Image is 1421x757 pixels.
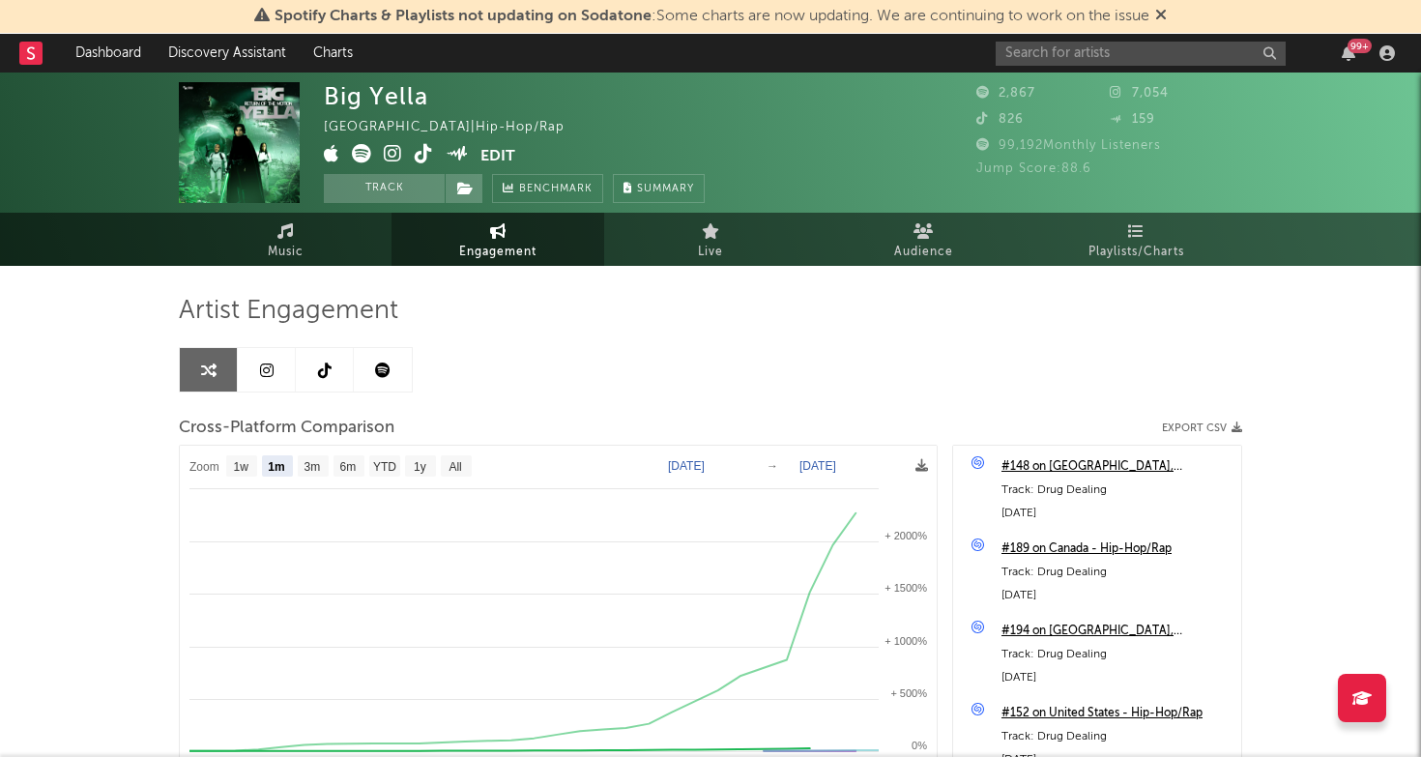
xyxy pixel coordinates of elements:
a: Music [179,213,391,266]
a: #189 on Canada - Hip-Hop/Rap [1001,538,1232,561]
span: 826 [976,113,1024,126]
text: 0% [912,740,927,751]
span: 99,192 Monthly Listeners [976,139,1161,152]
span: : Some charts are now updating. We are continuing to work on the issue [275,9,1149,24]
span: Summary [637,184,694,194]
div: [GEOGRAPHIC_DATA] | Hip-Hop/Rap [324,116,587,139]
div: Track: Drug Dealing [1001,643,1232,666]
span: Cross-Platform Comparison [179,417,394,440]
a: #194 on [GEOGRAPHIC_DATA], [US_STATE], [GEOGRAPHIC_DATA] [1001,620,1232,643]
a: Discovery Assistant [155,34,300,73]
span: 7,054 [1110,87,1169,100]
text: All [449,460,461,474]
text: 1w [234,460,249,474]
text: 1m [268,460,284,474]
span: Dismiss [1155,9,1167,24]
a: Live [604,213,817,266]
button: Summary [613,174,705,203]
text: 3m [304,460,321,474]
a: Benchmark [492,174,603,203]
div: Track: Drug Dealing [1001,561,1232,584]
span: Music [268,241,304,264]
a: Charts [300,34,366,73]
text: YTD [373,460,396,474]
a: Engagement [391,213,604,266]
a: Audience [817,213,1029,266]
span: Artist Engagement [179,300,398,323]
div: Big Yella [324,82,428,110]
input: Search for artists [996,42,1286,66]
text: + 2000% [884,530,927,541]
text: + 500% [890,687,927,699]
span: Audience [894,241,953,264]
span: Playlists/Charts [1088,241,1184,264]
a: Dashboard [62,34,155,73]
text: + 1500% [884,582,927,594]
span: Spotify Charts & Playlists not updating on Sodatone [275,9,652,24]
span: Jump Score: 88.6 [976,162,1091,175]
span: 2,867 [976,87,1035,100]
a: #152 on United States - Hip-Hop/Rap [1001,702,1232,725]
span: Engagement [459,241,536,264]
div: 99 + [1348,39,1372,53]
a: #148 on [GEOGRAPHIC_DATA], [US_STATE], [GEOGRAPHIC_DATA] [1001,455,1232,479]
a: Playlists/Charts [1029,213,1242,266]
div: [DATE] [1001,666,1232,689]
span: 159 [1110,113,1155,126]
span: Benchmark [519,178,593,201]
span: Live [698,241,723,264]
button: Edit [480,144,515,168]
div: [DATE] [1001,502,1232,525]
text: + 1000% [884,635,927,647]
div: Track: Drug Dealing [1001,479,1232,502]
div: [DATE] [1001,584,1232,607]
text: Zoom [189,460,219,474]
button: 99+ [1342,45,1355,61]
text: [DATE] [668,459,705,473]
text: 6m [340,460,357,474]
button: Track [324,174,445,203]
text: [DATE] [799,459,836,473]
button: Export CSV [1162,422,1242,434]
text: → [767,459,778,473]
text: 1y [414,460,426,474]
div: Track: Drug Dealing [1001,725,1232,748]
